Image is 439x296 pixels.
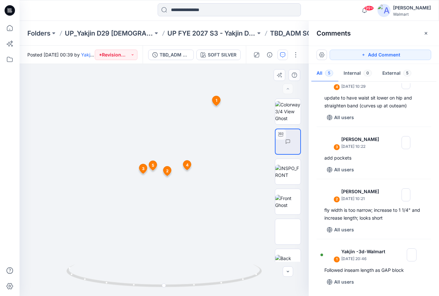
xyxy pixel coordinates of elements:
[324,266,423,274] div: Followed inseam length as GAP block
[27,29,50,38] a: Folders
[208,51,236,58] div: SOFT SILVER
[393,12,431,17] div: Walmart
[324,164,357,175] button: All users
[334,114,354,121] p: All users
[324,206,423,222] div: fly width is too narrow; increase to 1 1/4" and increase length; looks short
[333,256,340,263] div: 1
[341,248,389,256] p: Yakjin -3d-Walmart
[324,154,423,162] div: add pockets
[196,50,241,60] button: SOFT SILVER
[148,50,194,60] button: TBD_ADM SC_JS RIBBED PANT
[264,50,275,60] button: Details
[27,51,95,58] span: Posted [DATE] 00:39 by
[275,101,301,122] img: Colorway 3/4 View Ghost
[338,65,377,82] button: Internal
[81,52,122,57] a: Yakjin -3d-Walmart
[334,166,354,174] p: All users
[311,65,338,82] button: All
[341,188,383,195] p: [PERSON_NAME]
[326,188,339,201] img: Jennifer Yerkes
[275,195,301,209] img: Front Ghost
[363,70,372,76] span: 0
[393,4,431,12] div: [PERSON_NAME]
[324,112,357,123] button: All users
[324,94,423,110] div: update to have waist sit lower on hip and straighten band (curves up at outeam)
[341,256,389,262] p: [DATE] 20:46
[324,225,357,235] button: All users
[325,70,333,76] span: 5
[377,4,390,17] img: avatar
[341,143,383,150] p: [DATE] 10:22
[403,70,411,76] span: 5
[364,6,374,11] span: 99+
[341,195,383,202] p: [DATE] 10:21
[317,29,351,37] h2: Comments
[341,135,383,143] p: [PERSON_NAME]
[270,29,358,38] p: TBD_ADM SC_JS RIBBED PANT
[333,84,340,90] div: 4
[334,278,354,286] p: All users
[324,277,357,287] button: All users
[341,83,383,90] p: [DATE] 10:29
[330,50,431,60] button: Add Comment
[333,196,340,203] div: 2
[333,144,340,150] div: 3
[275,255,301,269] img: Back Ghost
[167,29,256,38] a: UP FYE 2027 S3 - Yakjin D29 JOYSPUN [DEMOGRAPHIC_DATA] Sleepwear
[326,136,339,149] img: Jennifer Yerkes
[65,29,153,38] a: UP_Yakjin D29 [DEMOGRAPHIC_DATA] Sleep
[160,51,190,58] div: TBD_ADM SC_JS RIBBED PANT
[275,165,301,179] img: INSPO_FRONT
[377,65,417,82] button: External
[334,226,354,234] p: All users
[326,248,339,261] img: Yakjin -3d-Walmart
